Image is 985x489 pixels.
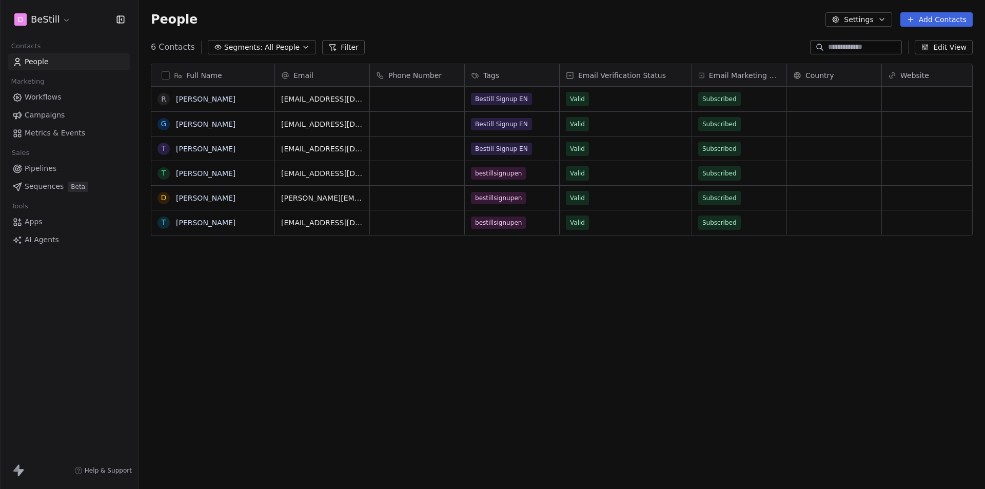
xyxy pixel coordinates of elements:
[882,64,976,86] div: Website
[8,125,130,142] a: Metrics & Events
[85,466,132,475] span: Help & Support
[8,53,130,70] a: People
[483,70,499,81] span: Tags
[702,218,737,228] span: Subscribed
[570,119,585,129] span: Valid
[787,64,881,86] div: Country
[388,70,442,81] span: Phone Number
[692,64,786,86] div: Email Marketing Consent
[322,40,365,54] button: Filter
[224,42,263,53] span: Segments:
[25,128,85,139] span: Metrics & Events
[25,110,65,121] span: Campaigns
[8,213,130,230] a: Apps
[162,143,166,154] div: T
[74,466,132,475] a: Help & Support
[25,217,43,227] span: Apps
[176,95,235,103] a: [PERSON_NAME]
[68,182,88,192] span: Beta
[578,70,666,81] span: Email Verification Status
[570,193,585,203] span: Valid
[162,168,166,179] div: T
[18,14,24,25] span: D
[176,120,235,128] a: [PERSON_NAME]
[281,94,363,104] span: [EMAIL_ADDRESS][DOMAIN_NAME]
[570,94,585,104] span: Valid
[702,119,737,129] span: Subscribed
[7,145,34,161] span: Sales
[471,192,526,204] span: bestillsignupen
[471,167,526,180] span: bestillsignupen
[25,181,64,192] span: Sequences
[7,199,32,214] span: Tools
[471,143,532,155] span: Bestill Signup EN
[702,144,737,154] span: Subscribed
[560,64,692,86] div: Email Verification Status
[8,178,130,195] a: SequencesBeta
[151,12,198,27] span: People
[281,144,363,154] span: [EMAIL_ADDRESS][DOMAIN_NAME]
[25,56,49,67] span: People
[161,119,167,129] div: G
[281,119,363,129] span: [EMAIL_ADDRESS][DOMAIN_NAME]
[281,218,363,228] span: [EMAIL_ADDRESS][DOMAIN_NAME]
[570,168,585,179] span: Valid
[900,70,929,81] span: Website
[915,40,973,54] button: Edit View
[702,168,737,179] span: Subscribed
[151,41,195,53] span: 6 Contacts
[281,193,363,203] span: [PERSON_NAME][EMAIL_ADDRESS][DOMAIN_NAME]
[900,12,973,27] button: Add Contacts
[151,87,275,470] div: grid
[825,12,892,27] button: Settings
[162,217,166,228] div: T
[176,145,235,153] a: [PERSON_NAME]
[570,218,585,228] span: Valid
[7,38,45,54] span: Contacts
[31,13,60,26] span: BeStill
[702,193,737,203] span: Subscribed
[8,89,130,106] a: Workflows
[176,169,235,178] a: [PERSON_NAME]
[709,70,780,81] span: Email Marketing Consent
[805,70,834,81] span: Country
[7,74,49,89] span: Marketing
[471,93,532,105] span: Bestill Signup EN
[25,92,62,103] span: Workflows
[25,234,59,245] span: AI Agents
[702,94,737,104] span: Subscribed
[275,64,369,86] div: Email
[8,107,130,124] a: Campaigns
[25,163,56,174] span: Pipelines
[370,64,464,86] div: Phone Number
[8,231,130,248] a: AI Agents
[293,70,313,81] span: Email
[176,194,235,202] a: [PERSON_NAME]
[465,64,559,86] div: Tags
[12,11,73,28] button: DBeStill
[570,144,585,154] span: Valid
[281,168,363,179] span: [EMAIL_ADDRESS][DOMAIN_NAME]
[471,217,526,229] span: bestillsignupen
[161,94,166,105] div: R
[176,219,235,227] a: [PERSON_NAME]
[265,42,300,53] span: All People
[471,118,532,130] span: Bestill Signup EN
[161,192,167,203] div: D
[151,64,274,86] div: Full Name
[186,70,222,81] span: Full Name
[8,160,130,177] a: Pipelines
